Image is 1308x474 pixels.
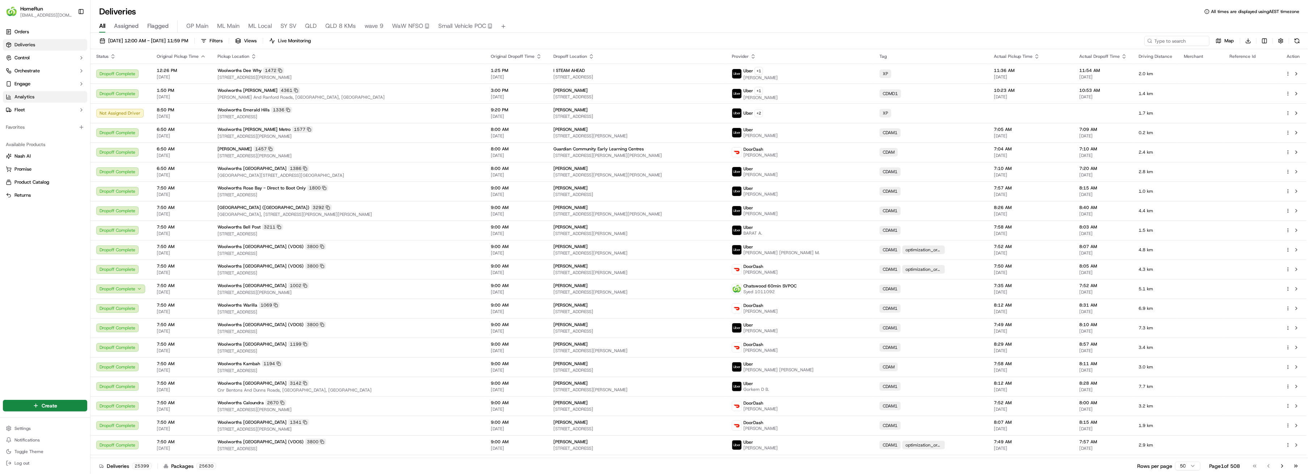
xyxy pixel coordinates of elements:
span: 9:00 AM [491,283,542,289]
span: 8:00 AM [491,127,542,132]
span: [GEOGRAPHIC_DATA] ([GEOGRAPHIC_DATA]) [218,205,309,210]
span: Woolworths Dee Why [218,68,262,73]
span: 2.4 km [1139,149,1172,155]
span: Guardian Community Early Learning Centres [553,146,644,152]
span: 7:04 AM [994,146,1068,152]
span: 7:35 AM [994,283,1068,289]
button: Nash AI [3,150,87,162]
span: [DATE] [491,153,542,158]
span: [PERSON_NAME] [743,191,778,197]
span: 7:50 AM [157,283,206,289]
span: 8:15 AM [1079,185,1127,191]
img: uber-new-logo.jpeg [732,167,742,176]
div: 3292 [311,204,332,211]
span: [DATE] [994,231,1068,236]
span: 7:50 AM [157,185,206,191]
div: 1386 [288,165,309,172]
button: Engage [3,78,87,90]
span: [DATE] [1079,74,1127,80]
span: 7:50 AM [157,244,206,249]
span: [DATE] [994,94,1068,100]
span: 8:50 PM [157,107,206,113]
span: [STREET_ADDRESS][PERSON_NAME] [218,74,479,80]
span: [DATE] [994,250,1068,256]
button: Create [3,400,87,411]
span: [DATE] [491,172,542,178]
span: optimization_order_unassigned [906,266,942,272]
span: CDAM1 [883,208,898,214]
button: Filters [198,36,226,46]
span: [DATE] [157,133,206,139]
span: Settings [14,426,31,431]
span: [STREET_ADDRESS] [218,192,479,198]
div: 1457 [253,146,274,152]
span: 1.0 km [1139,188,1172,194]
div: 3800 [305,243,326,250]
span: Actual Dropoff Time [1079,54,1120,59]
img: uber-new-logo.jpeg [732,323,742,333]
span: 10:23 AM [994,87,1068,93]
span: [DATE] [157,114,206,119]
span: [PERSON_NAME] [743,133,778,138]
span: [DATE] [1079,270,1127,276]
span: Woolworths [GEOGRAPHIC_DATA] [218,166,287,171]
span: Dropoff Location [553,54,587,59]
span: 9:00 AM [491,263,542,269]
span: 4.3 km [1139,266,1172,272]
span: [PERSON_NAME] [218,146,252,152]
span: 1:50 PM [157,87,206,93]
span: 1:25 PM [491,68,542,73]
span: QLD 8 KMs [325,22,356,30]
span: Woolworths Rose Bay - Direct to Boot Only [218,185,306,191]
button: +2 [755,109,763,117]
div: 1336 [271,107,292,113]
div: 1800 [307,185,328,191]
span: CDAM1 [883,247,898,253]
span: [STREET_ADDRESS][PERSON_NAME] [218,133,479,139]
span: 9:00 AM [491,224,542,230]
img: doordash_logo_v2.png [732,148,742,157]
span: [STREET_ADDRESS] [553,114,720,119]
span: [STREET_ADDRESS][PERSON_NAME] [553,231,720,236]
span: [STREET_ADDRESS] [553,74,720,80]
span: Control [14,55,30,61]
div: 1577 [292,126,313,133]
span: [STREET_ADDRESS][PERSON_NAME] [553,250,720,256]
span: [STREET_ADDRESS][PERSON_NAME] [553,270,720,276]
span: 7:20 AM [1079,166,1127,171]
span: Woolworths [PERSON_NAME] Metro [218,127,291,132]
span: [PERSON_NAME] [743,95,778,101]
span: XP [883,110,888,116]
span: [DATE] [1079,211,1127,217]
span: Uber [743,225,753,230]
img: uber-new-logo.jpeg [732,108,742,118]
h1: Deliveries [99,6,136,17]
span: [STREET_ADDRESS] [218,114,479,120]
span: [DATE] [491,211,542,217]
span: [DATE] [491,231,542,236]
span: Orchestrate [14,68,40,74]
span: CDAM1 [883,169,898,175]
span: [DATE] [1079,172,1127,178]
img: uber-new-logo.jpeg [732,187,742,196]
a: Promise [6,166,84,172]
span: Woolworths [GEOGRAPHIC_DATA] (VDOS) [218,244,304,249]
span: 7:50 AM [157,263,206,269]
span: CDAM1 [883,266,898,272]
img: ww.png [732,284,742,294]
span: WaW NFSO [392,22,423,30]
button: +1 [755,87,763,95]
button: Control [3,52,87,64]
span: SY SV [280,22,296,30]
span: Small Vehicle POC [438,22,486,30]
span: [DATE] [157,94,206,100]
span: Flagged [147,22,169,30]
span: Actual Pickup Time [994,54,1033,59]
button: +1 [755,67,763,75]
span: I STEAM AHEAD [553,68,585,73]
span: [PERSON_NAME] And Ranford Roads, [GEOGRAPHIC_DATA], [GEOGRAPHIC_DATA] [218,94,479,100]
span: [PERSON_NAME] [743,172,778,178]
img: uber-new-logo.jpeg [732,382,742,391]
span: 8:07 AM [1079,244,1127,249]
span: Deliveries [14,42,35,48]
